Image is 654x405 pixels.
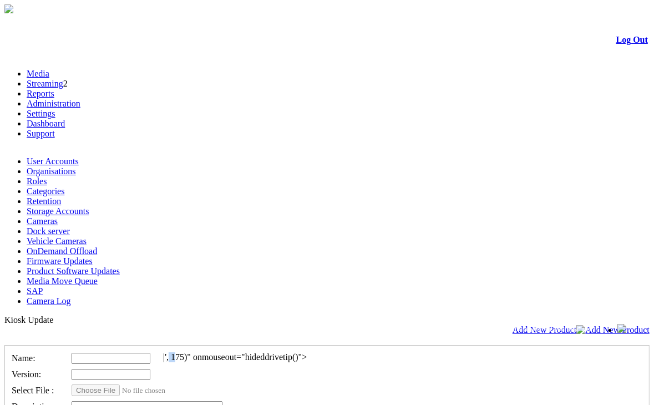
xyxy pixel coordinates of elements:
a: Media [27,69,49,78]
span: Version: [12,369,41,379]
a: Product Software Updates [27,266,120,276]
a: Dock server [27,226,70,236]
span: Name: [12,353,36,363]
a: Settings [27,109,55,118]
a: OnDemand Offload [27,246,97,256]
a: Vehicle Cameras [27,236,87,246]
a: User Accounts [27,156,79,166]
a: Reports [27,89,54,98]
a: Roles [27,176,47,186]
div: |', 175)" onmouseout="hideddrivetip()"> [163,352,307,362]
a: Cameras [27,216,58,226]
a: Media Move Queue [27,276,98,286]
a: Streaming [27,79,63,88]
span: Welcome, System Administrator (Administrator) [454,325,595,333]
span: Select File : [12,386,54,395]
img: bell24.png [617,324,626,333]
a: SAP [27,286,43,296]
img: arrow-3.png [4,4,13,13]
a: Log Out [616,35,648,44]
span: Kiosk Update [4,315,53,325]
a: Support [27,129,55,138]
span: 2 [63,79,68,88]
a: Dashboard [27,119,65,128]
a: Retention [27,196,61,206]
a: Administration [27,99,80,108]
a: Firmware Updates [27,256,93,266]
a: Storage Accounts [27,206,89,216]
a: Organisations [27,166,76,176]
a: Categories [27,186,64,196]
a: Camera Log [27,296,71,306]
